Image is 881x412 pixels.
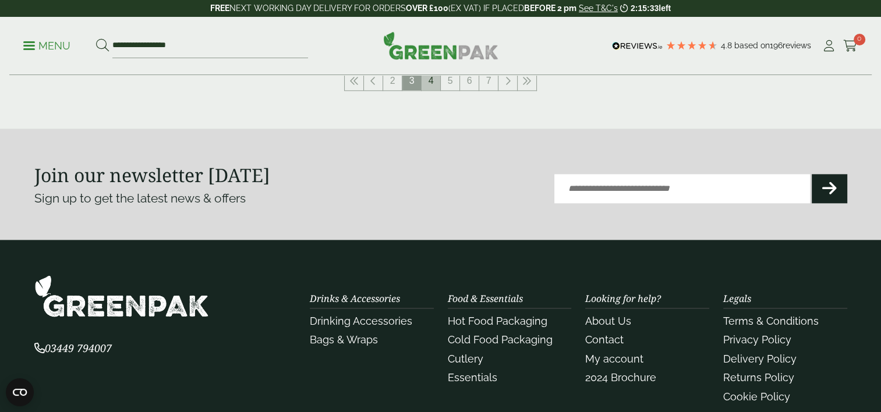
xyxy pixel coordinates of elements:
a: 7 [479,72,498,90]
a: Returns Policy [723,371,794,383]
img: GreenPak Supplies [34,275,209,317]
span: Based on [734,41,770,50]
a: Contact [585,333,624,346]
a: 03449 794007 [34,343,112,354]
img: REVIEWS.io [612,42,663,50]
a: 6 [460,72,479,90]
span: 3 [402,72,421,90]
a: See T&C's [579,3,618,13]
i: My Account [822,40,836,52]
strong: BEFORE 2 pm [524,3,576,13]
span: 0 [854,34,865,45]
a: Delivery Policy [723,353,797,365]
a: Drinking Accessories [310,315,412,327]
span: reviews [783,41,811,50]
p: Sign up to get the latest news & offers [34,189,400,208]
a: 2024 Brochure [585,371,656,383]
button: Open CMP widget [6,378,34,406]
img: GreenPak Supplies [383,31,498,59]
span: left [659,3,671,13]
strong: FREE [210,3,229,13]
a: Cookie Policy [723,390,790,403]
a: Cutlery [448,353,483,365]
span: 196 [770,41,783,50]
a: Hot Food Packaging [448,315,547,327]
a: Bags & Wraps [310,333,378,346]
a: 2 [383,72,402,90]
a: Terms & Conditions [723,315,819,327]
i: Cart [843,40,858,52]
span: 4.8 [721,41,734,50]
a: Privacy Policy [723,333,791,346]
span: 2:15:33 [631,3,659,13]
a: 5 [441,72,459,90]
p: Menu [23,39,70,53]
strong: OVER £100 [406,3,448,13]
div: 4.79 Stars [666,40,718,51]
a: 0 [843,37,858,55]
a: About Us [585,315,631,327]
a: My account [585,353,643,365]
a: Essentials [448,371,497,383]
a: Cold Food Packaging [448,333,553,346]
strong: Join our newsletter [DATE] [34,162,270,187]
a: Menu [23,39,70,51]
span: 03449 794007 [34,341,112,355]
a: 4 [422,72,440,90]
